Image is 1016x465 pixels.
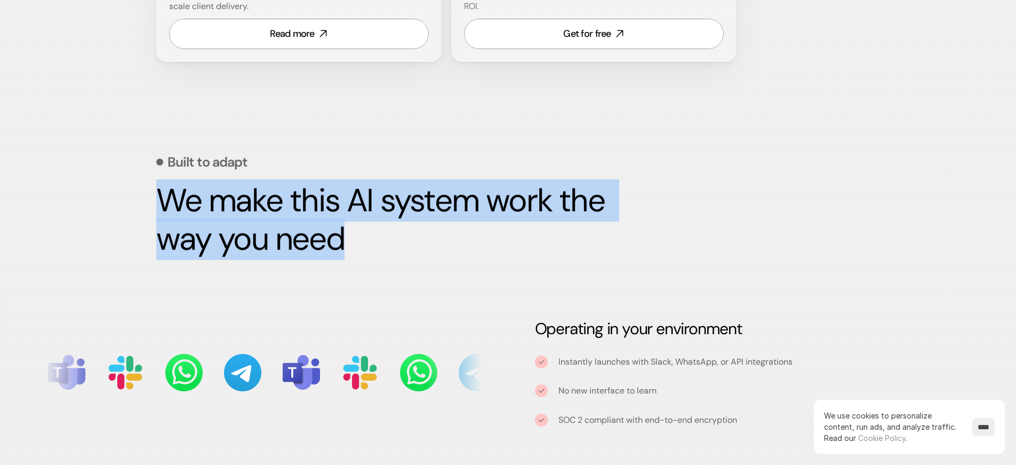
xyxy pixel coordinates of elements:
img: tick icon [538,417,545,423]
p: Built to adapt [167,155,247,169]
a: Cookie Policy [858,434,906,443]
img: tick icon [538,388,545,394]
p: No new interface to learn [558,385,974,397]
img: tick icon [538,359,545,365]
span: Read our . [824,434,907,443]
p: Instantly launches with Slack, WhatsApp, or API integrations [558,356,974,368]
strong: We make this AI system work the way you need [156,179,612,260]
p: We use cookies to personalize content, run ads, and analyze traffic. [824,410,962,444]
p: SOC 2 compliant with end-to-end encryption [558,413,737,427]
h3: Operating in your environment [535,318,974,340]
